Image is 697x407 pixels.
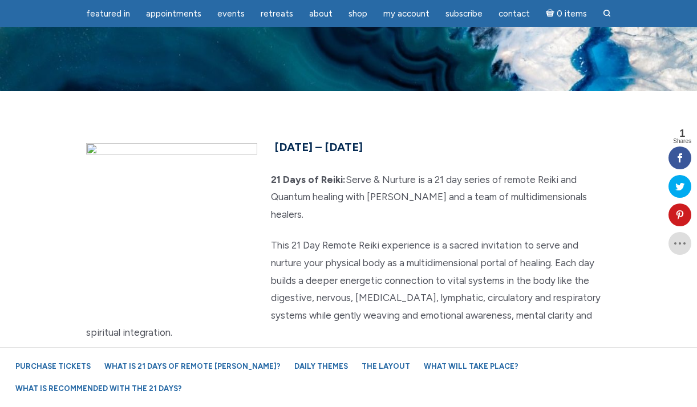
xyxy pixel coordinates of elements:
[673,128,691,139] span: 1
[86,171,611,223] p: Serve & Nurture is a 21 day series of remote Reiki and Quantum healing with [PERSON_NAME] and a t...
[348,9,367,19] span: Shop
[274,140,363,154] span: [DATE] – [DATE]
[86,237,611,341] p: This 21 Day Remote Reiki experience is a sacred invitation to serve and nurture your physical bod...
[254,3,300,25] a: Retreats
[356,356,416,376] a: The Layout
[302,3,339,25] a: About
[210,3,252,25] a: Events
[217,9,245,19] span: Events
[86,9,130,19] span: featured in
[79,3,137,25] a: featured in
[309,9,333,19] span: About
[342,3,374,25] a: Shop
[445,9,483,19] span: Subscribe
[10,378,188,398] a: What is recommended with the 21 Days?
[289,356,354,376] a: Daily Themes
[539,2,594,25] a: Cart0 items
[492,3,537,25] a: Contact
[10,356,96,376] a: Purchase Tickets
[439,3,489,25] a: Subscribe
[499,9,530,19] span: Contact
[418,356,524,376] a: What will take place?
[557,10,587,18] span: 0 items
[271,174,346,185] strong: 21 Days of Reiki:
[546,9,557,19] i: Cart
[261,9,293,19] span: Retreats
[139,3,208,25] a: Appointments
[99,356,286,376] a: What is 21 Days of Remote [PERSON_NAME]?
[673,139,691,144] span: Shares
[376,3,436,25] a: My Account
[146,9,201,19] span: Appointments
[383,9,429,19] span: My Account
